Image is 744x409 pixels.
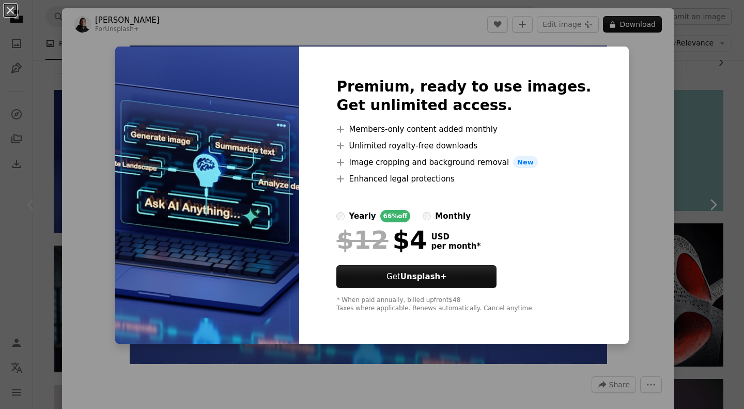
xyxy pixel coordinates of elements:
[423,212,431,220] input: monthly
[336,226,388,253] span: $12
[400,272,447,281] strong: Unsplash+
[336,173,591,185] li: Enhanced legal protections
[336,212,345,220] input: yearly66%off
[349,210,376,222] div: yearly
[380,210,411,222] div: 66% off
[336,226,427,253] div: $4
[336,123,591,135] li: Members-only content added monthly
[336,265,497,288] button: GetUnsplash+
[435,210,471,222] div: monthly
[336,78,591,115] h2: Premium, ready to use images. Get unlimited access.
[336,140,591,152] li: Unlimited royalty-free downloads
[115,47,299,344] img: premium_photo-1725985758285-ca743318640e
[431,241,481,251] span: per month *
[336,296,591,313] div: * When paid annually, billed upfront $48 Taxes where applicable. Renews automatically. Cancel any...
[513,156,538,169] span: New
[336,156,591,169] li: Image cropping and background removal
[431,232,481,241] span: USD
